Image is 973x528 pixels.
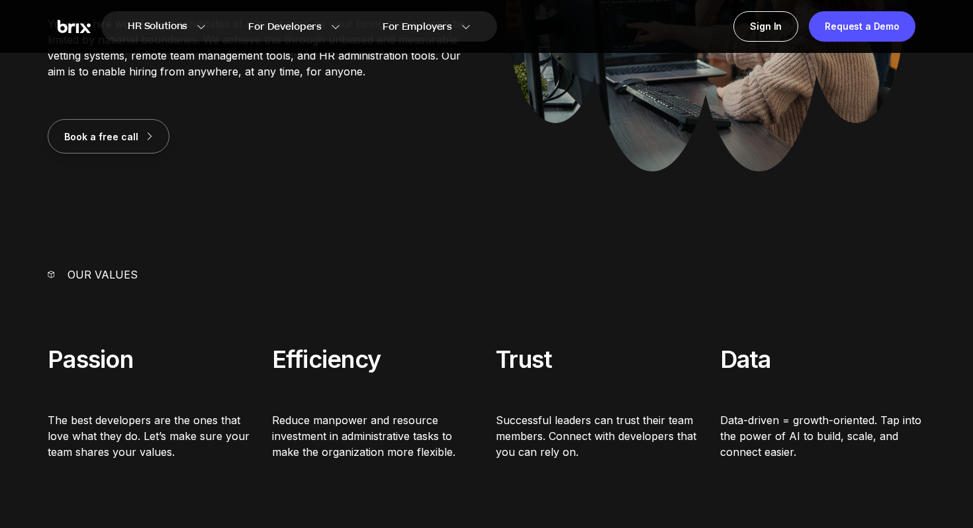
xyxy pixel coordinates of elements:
a: Book a free call [48,130,169,143]
span: For Developers [248,20,322,34]
p: Data [720,346,926,373]
span: HR Solutions [128,16,187,37]
p: The best developers are the ones that love what they do. Let’s make sure your team shares your va... [48,412,254,460]
a: Request a Demo [809,11,915,42]
img: Brix Logo [58,20,91,34]
button: Book a free call [48,119,169,154]
img: vector [48,271,54,278]
p: Reduce manpower and resource investment in administrative tasks to make the organization more fle... [272,412,478,460]
p: Successful leaders can trust their team members. Connect with developers that you can rely on. [496,412,702,460]
p: Data-driven = growth-oriented. Tap into the power of AI to build, scale, and connect easier. [720,412,926,460]
p: Efficiency [272,346,478,373]
p: Trust [496,346,702,373]
span: For Employers [383,20,452,34]
p: Passion [48,346,254,373]
p: Our Values [68,267,138,283]
a: Sign In [733,11,798,42]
